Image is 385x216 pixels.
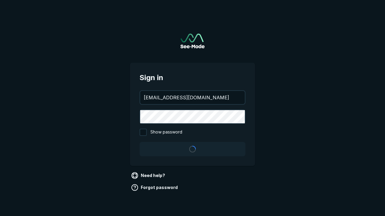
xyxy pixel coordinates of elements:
img: See-Mode Logo [180,34,205,48]
span: Show password [150,129,182,136]
input: your@email.com [140,91,245,104]
a: Go to sign in [180,34,205,48]
a: Forgot password [130,183,180,192]
a: Need help? [130,171,168,180]
span: Sign in [140,72,245,83]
